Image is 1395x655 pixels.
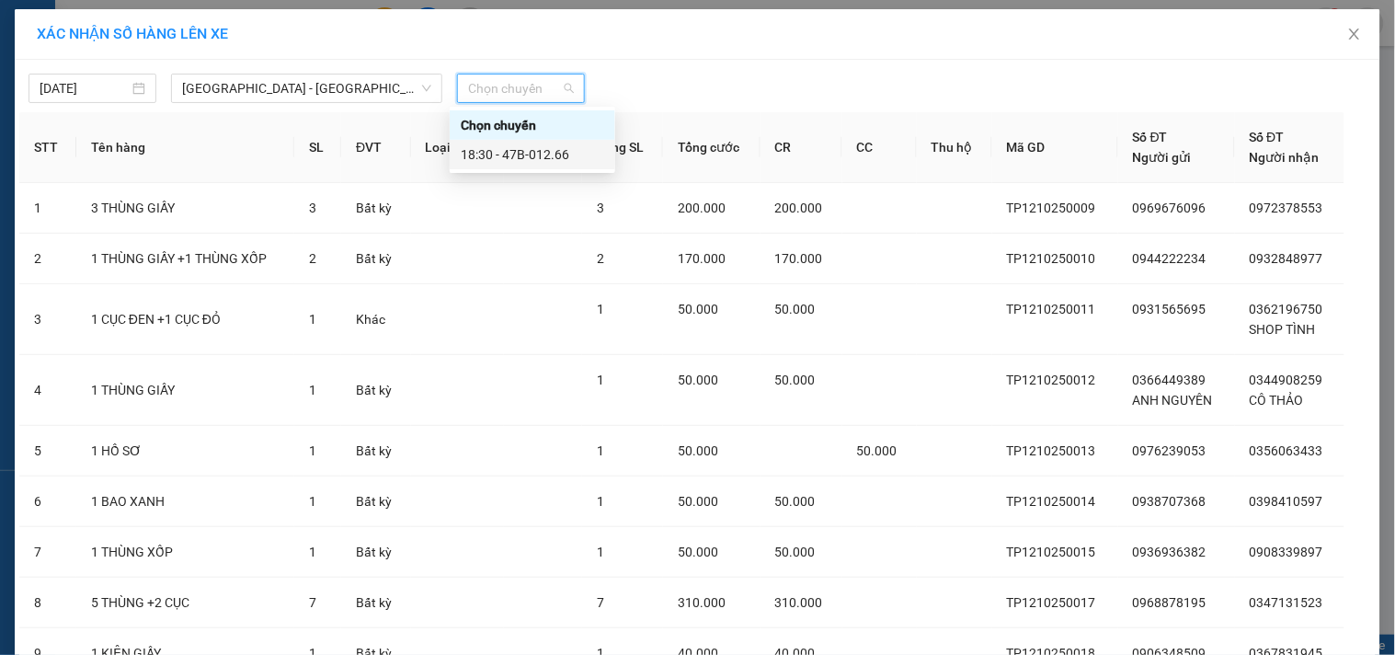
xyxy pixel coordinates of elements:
span: SL [247,128,272,154]
span: close [1347,27,1362,41]
span: TP1210250009 [1007,201,1096,215]
span: 7 [309,595,316,610]
input: 12/10/2025 [40,78,129,98]
td: 3 [19,284,76,355]
span: XÁC NHẬN SỐ HÀNG LÊN XE [37,25,228,42]
span: 50.000 [678,373,718,387]
span: 1 [597,302,604,316]
span: 50.000 [775,494,816,509]
span: SHOP TÌNH [1250,322,1316,337]
span: CÔ THẢO [1250,393,1304,408]
th: ĐVT [341,112,411,183]
td: 8 [19,578,76,628]
td: Bất kỳ [341,183,411,234]
span: 0344908259 [1250,373,1323,387]
td: 1 CỤC ĐEN +1 CỤC ĐỎ [76,284,294,355]
span: Sài Gòn - Đắk Lắk (BXMT) [182,75,431,102]
span: Số ĐT [1133,130,1168,144]
span: 200.000 [678,201,726,215]
td: Bất kỳ [341,426,411,477]
div: 0916889366 [215,60,344,86]
th: SL [294,112,341,183]
td: 1 THÙNG GIẤY +1 THÙNG XỐP [76,234,294,284]
span: Gửi: [16,17,44,37]
th: CC [842,112,917,183]
span: 0972378553 [1250,201,1323,215]
span: 170.000 [775,251,823,266]
td: 5 [19,426,76,477]
span: TP1210250013 [1007,443,1096,458]
span: 50.000 [678,302,718,316]
span: 170.000 [678,251,726,266]
span: 0968878195 [1133,595,1206,610]
span: 2 [309,251,316,266]
span: Chọn chuyến [468,75,574,102]
span: 1 [597,373,604,387]
span: TP1210250012 [1007,373,1096,387]
span: Người gửi [1133,150,1192,165]
span: 200.000 [775,201,823,215]
td: Bất kỳ [341,578,411,628]
span: TP1210250010 [1007,251,1096,266]
span: 50.000 [857,443,898,458]
span: 0936936382 [1133,545,1206,559]
span: 1 [597,443,604,458]
span: 1 [309,545,316,559]
span: 50.000 [678,494,718,509]
button: Close [1329,9,1380,61]
th: CR [760,112,842,183]
td: 2 [19,234,76,284]
td: 1 BAO XANH [76,477,294,527]
div: Chọn chuyến [461,115,604,135]
div: 40.000 [14,97,205,119]
div: Tên hàng: 1 CỤC XANH ( : 1 ) [16,130,344,153]
span: 310.000 [678,595,726,610]
td: 4 [19,355,76,426]
th: Tổng SL [582,112,663,183]
th: Loại hàng [411,112,504,183]
span: 0969676096 [1133,201,1206,215]
span: Người nhận [1250,150,1320,165]
span: TP1210250017 [1007,595,1096,610]
td: 5 THÙNG +2 CỤC [76,578,294,628]
span: 0976239053 [1133,443,1206,458]
th: Tên hàng [76,112,294,183]
th: STT [19,112,76,183]
span: 2 [597,251,604,266]
span: 0908339897 [1250,545,1323,559]
span: 0347131523 [1250,595,1323,610]
span: 3 [309,201,316,215]
span: 0366449389 [1133,373,1206,387]
span: 3 [597,201,604,215]
th: Tổng cước [663,112,760,183]
span: 1 [597,494,604,509]
span: 50.000 [678,443,718,458]
span: 1 [309,494,316,509]
th: Thu hộ [917,112,992,183]
td: 3 THÙNG GIẤY [76,183,294,234]
td: 6 [19,477,76,527]
span: Nhận: [215,17,259,37]
span: 0931565695 [1133,302,1206,316]
td: 1 HỒ SƠ [76,426,294,477]
td: 7 [19,527,76,578]
span: TP1210250011 [1007,302,1096,316]
span: 50.000 [775,302,816,316]
td: 1 THÙNG XỐP [76,527,294,578]
td: Bất kỳ [341,477,411,527]
div: Chọn chuyến [450,110,615,140]
span: 0362196750 [1250,302,1323,316]
span: 1 [309,312,316,327]
div: Văn Phòng [GEOGRAPHIC_DATA] [16,16,202,60]
span: 0944222234 [1133,251,1206,266]
td: Khác [341,284,411,355]
span: 1 [309,443,316,458]
td: Bất kỳ [341,527,411,578]
div: VP Đắk Lắk [215,16,344,60]
td: 1 THÙNG GIẤY [76,355,294,426]
span: Số ĐT [1250,130,1285,144]
span: TP1210250015 [1007,545,1096,559]
td: 1 [19,183,76,234]
th: Mã GD [992,112,1118,183]
span: 0938707368 [1133,494,1206,509]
